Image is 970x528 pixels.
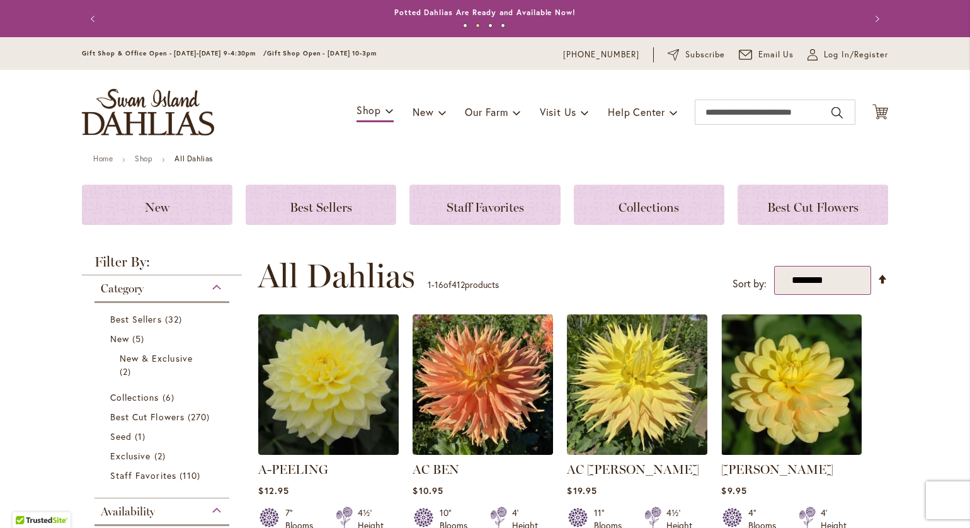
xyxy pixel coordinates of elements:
span: Staff Favorites [447,200,524,215]
a: Log In/Register [807,49,888,61]
span: Collections [619,200,679,215]
a: New &amp; Exclusive [120,352,207,378]
a: AC BEN [413,462,459,477]
span: Availability [101,505,155,519]
a: Collections [110,391,217,404]
a: New [110,332,217,345]
span: 110 [180,469,203,482]
a: AHOY MATEY [721,445,862,457]
span: 1 [135,430,149,443]
a: Exclusive [110,449,217,462]
span: 6 [163,391,178,404]
a: Email Us [739,49,794,61]
span: 2 [154,449,169,462]
label: Sort by: [733,272,767,296]
span: Category [101,282,144,296]
a: A-Peeling [258,445,399,457]
a: [PHONE_NUMBER] [563,49,639,61]
span: New [413,105,433,118]
a: Potted Dahlias Are Ready and Available Now! [394,8,576,17]
span: All Dahlias [258,257,415,295]
a: [PERSON_NAME] [721,462,833,477]
a: New [82,185,232,225]
span: Best Sellers [290,200,352,215]
span: $10.95 [413,485,443,496]
span: Shop [357,103,381,117]
span: Staff Favorites [110,469,176,481]
span: Gift Shop Open - [DATE] 10-3pm [267,49,377,57]
span: Best Cut Flowers [110,411,185,423]
img: AHOY MATEY [721,314,862,455]
span: New [145,200,169,215]
button: Previous [82,6,107,32]
span: Best Sellers [110,313,162,325]
a: AC Jeri [567,445,707,457]
button: 4 of 4 [501,23,505,28]
span: 32 [165,313,185,326]
a: Subscribe [668,49,725,61]
span: Best Cut Flowers [767,200,859,215]
a: Staff Favorites [110,469,217,482]
span: Seed [110,430,132,442]
a: Best Sellers [246,185,396,225]
button: Next [863,6,888,32]
iframe: Launch Accessibility Center [9,483,45,519]
span: $9.95 [721,485,746,496]
span: Our Farm [465,105,508,118]
span: Gift Shop & Office Open - [DATE]-[DATE] 9-4:30pm / [82,49,267,57]
span: 1 [428,278,431,290]
a: AC BEN [413,445,553,457]
span: 412 [452,278,465,290]
span: New & Exclusive [120,352,193,364]
strong: All Dahlias [174,154,213,163]
span: Visit Us [540,105,576,118]
a: Best Cut Flowers [110,410,217,423]
a: A-PEELING [258,462,328,477]
span: Collections [110,391,159,403]
span: Email Us [758,49,794,61]
span: $19.95 [567,485,596,496]
a: Seed [110,430,217,443]
span: Exclusive [110,450,151,462]
p: - of products [428,275,499,295]
a: Best Cut Flowers [738,185,888,225]
span: 2 [120,365,134,378]
span: 5 [132,332,147,345]
span: Subscribe [685,49,725,61]
a: Staff Favorites [409,185,560,225]
button: 1 of 4 [463,23,467,28]
a: Home [93,154,113,163]
button: 3 of 4 [488,23,493,28]
img: A-Peeling [258,314,399,455]
a: store logo [82,89,214,135]
img: AC BEN [413,314,553,455]
button: 2 of 4 [476,23,480,28]
img: AC Jeri [567,314,707,455]
a: Collections [574,185,724,225]
span: Help Center [608,105,665,118]
span: New [110,333,129,345]
span: 16 [435,278,443,290]
span: 270 [188,410,213,423]
strong: Filter By: [82,255,242,275]
a: Best Sellers [110,313,217,326]
span: Log In/Register [824,49,888,61]
a: AC [PERSON_NAME] [567,462,699,477]
a: Shop [135,154,152,163]
span: $12.95 [258,485,288,496]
